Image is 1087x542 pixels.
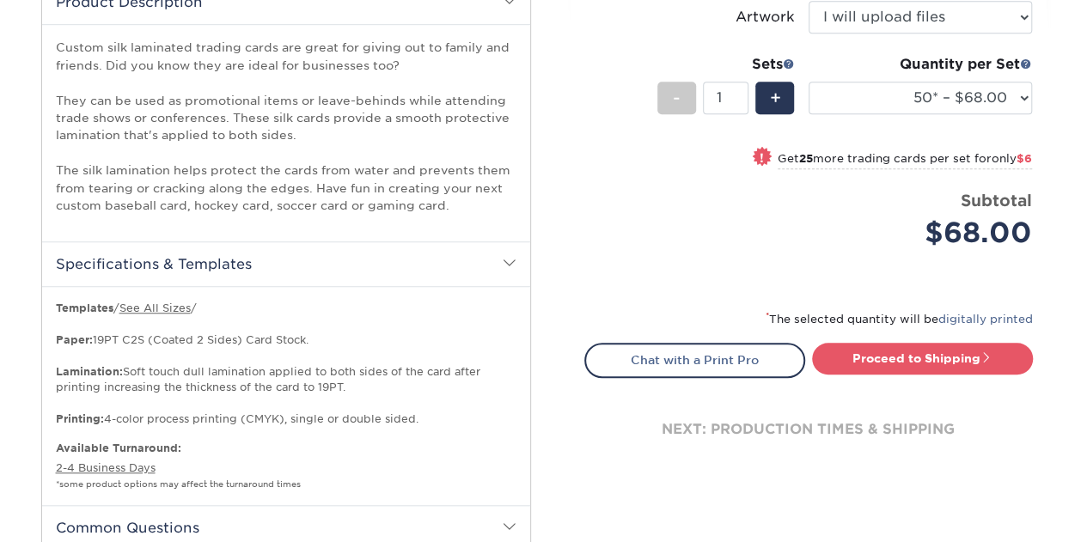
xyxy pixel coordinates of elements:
a: digitally printed [938,313,1033,326]
strong: Paper: [56,333,93,346]
span: $6 [1017,152,1032,165]
p: / / 19PT C2S (Coated 2 Sides) Card Stock. Soft touch dull lamination applied to both sides of the... [56,301,516,427]
b: Available Turnaround: [56,442,181,454]
small: *some product options may affect the turnaround times [56,479,301,489]
a: Chat with a Print Pro [584,343,805,377]
strong: Subtotal [961,191,1032,210]
small: The selected quantity will be [766,313,1033,326]
div: Artwork [736,7,795,27]
div: next: production times & shipping [584,378,1033,481]
span: - [673,85,681,111]
strong: Lamination: [56,365,123,378]
h2: Specifications & Templates [42,241,530,286]
div: Sets [657,54,795,75]
a: 2-4 Business Days [56,461,156,474]
span: only [992,152,1032,165]
span: ! [760,149,764,167]
span: + [769,85,780,111]
strong: 25 [799,152,813,165]
a: See All Sizes [119,301,191,314]
b: Templates [56,301,113,314]
div: $68.00 [821,212,1032,253]
a: Proceed to Shipping [812,343,1033,374]
div: Quantity per Set [809,54,1032,75]
p: Custom silk laminated trading cards are great for giving out to family and friends. Did you know ... [56,39,516,214]
small: Get more trading cards per set for [778,152,1032,169]
strong: Printing: [56,412,104,425]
